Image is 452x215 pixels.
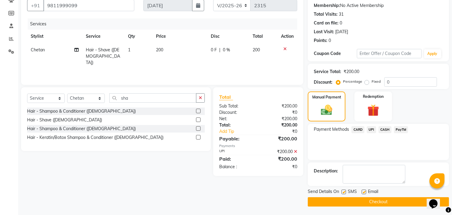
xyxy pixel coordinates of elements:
input: Search or Scan [109,93,196,103]
label: Percentage [343,79,362,84]
span: 0 % [223,47,230,53]
div: Membership: [314,2,340,9]
div: No Active Membership [314,2,443,9]
div: ₹0 [258,164,302,170]
div: Last Visit: [314,29,334,35]
th: Total [249,30,278,43]
input: Enter Offer / Coupon Code [357,49,421,58]
div: [DATE] [335,29,348,35]
div: ₹0 [266,128,302,135]
span: Payment Methods [314,126,349,133]
span: Send Details On [308,188,339,196]
div: Discount: [215,109,258,116]
span: 200 [253,47,260,53]
div: Hair - Shampoo & Conditioner ([DEMOGRAPHIC_DATA]) [27,108,136,114]
div: 0 [340,20,342,26]
a: Add Tip [215,128,266,135]
div: Balance : [215,164,258,170]
div: Service Total: [314,69,341,75]
div: ₹200.00 [344,69,359,75]
div: Net: [215,116,258,122]
img: _gift.svg [364,103,383,118]
span: Email [368,188,378,196]
span: Total [219,94,233,100]
img: _cash.svg [317,104,335,117]
div: Paid: [215,155,258,162]
iframe: chat widget [427,191,446,209]
div: Hair - Shampoo & Conditioner ([DEMOGRAPHIC_DATA]) [27,126,136,132]
th: Price [152,30,207,43]
span: 1 [128,47,130,53]
div: ₹200.00 [258,103,302,109]
th: Disc [207,30,249,43]
div: Total: [215,122,258,128]
div: UPI [215,149,258,155]
div: ₹200.00 [258,135,302,142]
label: Manual Payment [312,95,341,100]
label: Fixed [372,79,381,84]
th: Stylist [27,30,82,43]
div: Sub Total: [215,103,258,109]
span: 200 [156,47,163,53]
div: Coupon Code [314,50,357,57]
span: CARD [351,126,364,133]
div: ₹200.00 [258,116,302,122]
div: Total Visits: [314,11,338,18]
div: ₹0 [258,109,302,116]
div: Payments [219,143,297,149]
div: 0 [329,37,331,44]
span: | [219,47,220,53]
div: Services [28,18,302,30]
div: Hair - Shave ([DEMOGRAPHIC_DATA]) [27,117,102,123]
th: Service [82,30,124,43]
span: Chetan [31,47,45,53]
th: Action [277,30,297,43]
div: ₹200.00 [258,122,302,128]
th: Qty [124,30,152,43]
span: UPI [367,126,376,133]
div: ₹200.00 [258,149,302,155]
button: Apply [424,49,441,58]
div: 31 [339,11,344,18]
span: CASH [379,126,391,133]
div: Description: [314,168,338,174]
div: Hair - Keratin/Botox Shampoo & Conditioner ([DEMOGRAPHIC_DATA]) [27,134,164,141]
span: Hair - Shave ([DEMOGRAPHIC_DATA]) [86,47,120,65]
button: Checkout [308,197,449,207]
div: Discount: [314,79,332,85]
div: Card on file: [314,20,338,26]
div: Points: [314,37,327,44]
span: SMS [348,188,357,196]
span: 0 F [211,47,217,53]
label: Redemption [363,94,384,99]
div: Payable: [215,135,258,142]
div: ₹200.00 [258,155,302,162]
span: PayTM [394,126,408,133]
